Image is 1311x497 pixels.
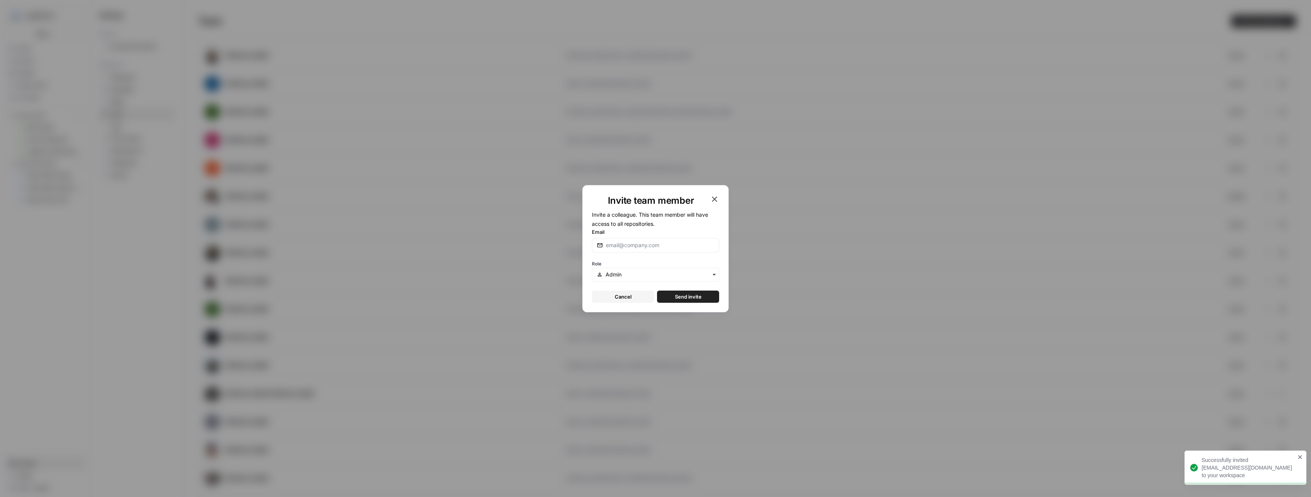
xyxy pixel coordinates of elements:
[592,195,710,207] h1: Invite team member
[1298,454,1303,460] button: close
[592,211,708,227] span: Invite a colleague. This team member will have access to all repositories.
[657,291,719,303] button: Send invite
[606,241,714,249] input: email@company.com
[592,228,719,236] label: Email
[615,293,631,300] span: Cancel
[606,271,714,278] input: Admin
[675,293,702,300] span: Send invite
[592,291,654,303] button: Cancel
[1202,456,1295,479] div: Successfully invited [EMAIL_ADDRESS][DOMAIN_NAME] to your workspace
[592,261,601,267] span: Role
